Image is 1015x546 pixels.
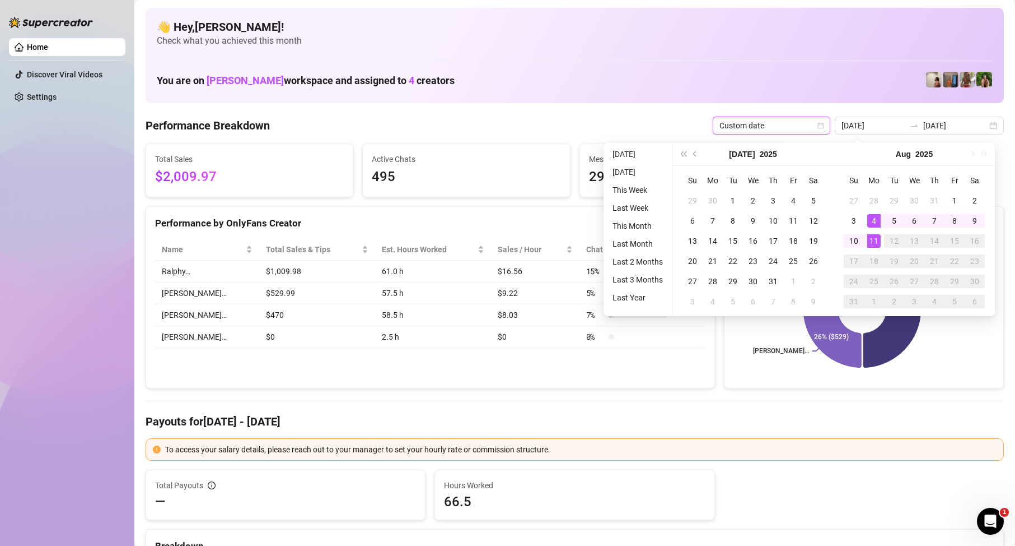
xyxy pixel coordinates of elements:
[491,283,579,304] td: $9.22
[968,234,981,248] div: 16
[763,231,783,251] td: 2025-07-17
[703,251,723,271] td: 2025-07-21
[783,231,803,251] td: 2025-07-18
[807,255,820,268] div: 26
[847,234,860,248] div: 10
[884,211,904,231] td: 2025-08-05
[864,271,884,291] td: 2025-08-25
[807,275,820,288] div: 2
[259,239,375,261] th: Total Sales & Tips
[586,287,604,299] span: 5 %
[807,214,820,228] div: 12
[948,234,961,248] div: 15
[763,291,783,312] td: 2025-08-07
[944,211,965,231] td: 2025-08-08
[155,493,166,511] span: —
[682,291,703,312] td: 2025-08-03
[706,275,719,288] div: 28
[944,271,965,291] td: 2025-08-29
[155,479,203,492] span: Total Payouts
[682,251,703,271] td: 2025-07-20
[803,191,824,211] td: 2025-07-05
[491,261,579,283] td: $16.56
[586,309,604,321] span: 7 %
[884,291,904,312] td: 2025-09-02
[763,271,783,291] td: 2025-07-31
[608,165,667,179] li: [DATE]
[944,170,965,191] th: Fr
[682,191,703,211] td: 2025-06-29
[948,214,961,228] div: 8
[787,234,800,248] div: 18
[783,291,803,312] td: 2025-08-08
[944,191,965,211] td: 2025-08-01
[864,191,884,211] td: 2025-07-28
[608,147,667,161] li: [DATE]
[844,291,864,312] td: 2025-08-31
[375,326,492,348] td: 2.5 h
[746,234,760,248] div: 16
[703,271,723,291] td: 2025-07-28
[686,255,699,268] div: 20
[155,216,705,231] div: Performance by OnlyFans Creator
[682,271,703,291] td: 2025-07-27
[703,211,723,231] td: 2025-07-07
[783,191,803,211] td: 2025-07-04
[155,283,259,304] td: [PERSON_NAME]…
[27,70,102,79] a: Discover Viral Videos
[375,283,492,304] td: 57.5 h
[155,239,259,261] th: Name
[884,191,904,211] td: 2025-07-29
[608,255,667,269] li: Last 2 Months
[887,234,901,248] div: 12
[155,166,344,188] span: $2,009.97
[444,493,705,511] span: 66.5
[729,143,755,165] button: Choose a month
[726,234,740,248] div: 15
[9,17,93,28] img: logo-BBDzfeDw.svg
[807,234,820,248] div: 19
[787,275,800,288] div: 1
[382,243,476,256] div: Est. Hours Worked
[1000,508,1009,517] span: 1
[904,191,924,211] td: 2025-07-30
[884,231,904,251] td: 2025-08-12
[803,291,824,312] td: 2025-08-09
[841,119,905,132] input: Start date
[491,326,579,348] td: $0
[726,255,740,268] div: 22
[155,261,259,283] td: Ralphy…
[965,191,985,211] td: 2025-08-02
[491,239,579,261] th: Sales / Hour
[723,191,743,211] td: 2025-07-01
[910,121,919,130] span: to
[726,194,740,207] div: 1
[153,446,161,454] span: exclamation-circle
[723,211,743,231] td: 2025-07-08
[766,214,780,228] div: 10
[968,194,981,207] div: 2
[887,295,901,308] div: 2
[904,231,924,251] td: 2025-08-13
[908,214,921,228] div: 6
[803,170,824,191] th: Sa
[924,271,944,291] td: 2025-08-28
[208,482,216,489] span: info-circle
[847,194,860,207] div: 27
[27,43,48,52] a: Home
[706,234,719,248] div: 14
[157,19,993,35] h4: 👋 Hey, [PERSON_NAME] !
[844,231,864,251] td: 2025-08-10
[965,251,985,271] td: 2025-08-23
[908,194,921,207] div: 30
[682,211,703,231] td: 2025-07-06
[723,231,743,251] td: 2025-07-15
[155,326,259,348] td: [PERSON_NAME]…
[608,291,667,304] li: Last Year
[884,170,904,191] th: Tu
[965,170,985,191] th: Sa
[491,304,579,326] td: $8.03
[498,243,563,256] span: Sales / Hour
[908,255,921,268] div: 20
[864,231,884,251] td: 2025-08-11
